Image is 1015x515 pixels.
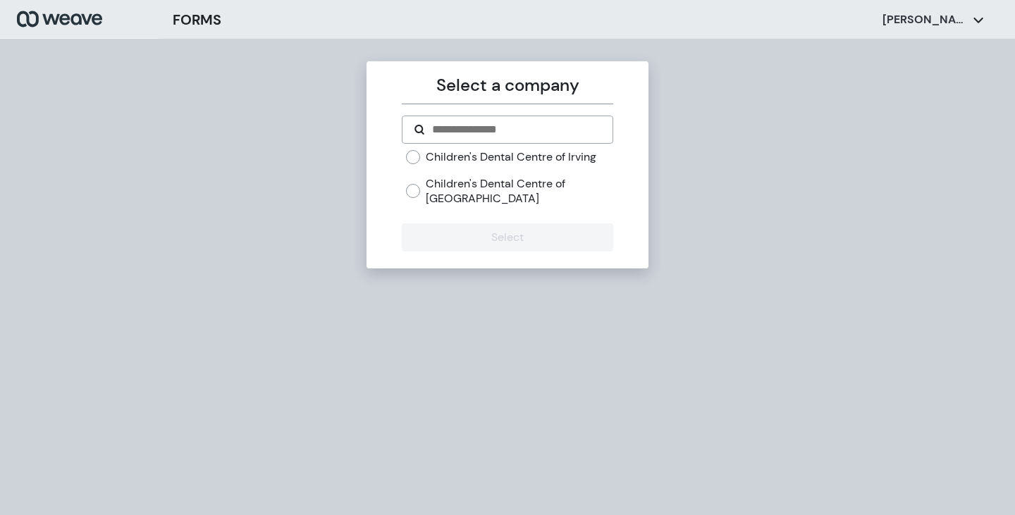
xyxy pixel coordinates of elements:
[173,9,221,30] h3: FORMS
[402,223,613,252] button: Select
[426,176,613,206] label: Children's Dental Centre of [GEOGRAPHIC_DATA]
[882,12,967,27] p: [PERSON_NAME]
[426,149,596,165] label: Children's Dental Centre of Irving
[431,121,601,138] input: Search
[402,73,613,98] p: Select a company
